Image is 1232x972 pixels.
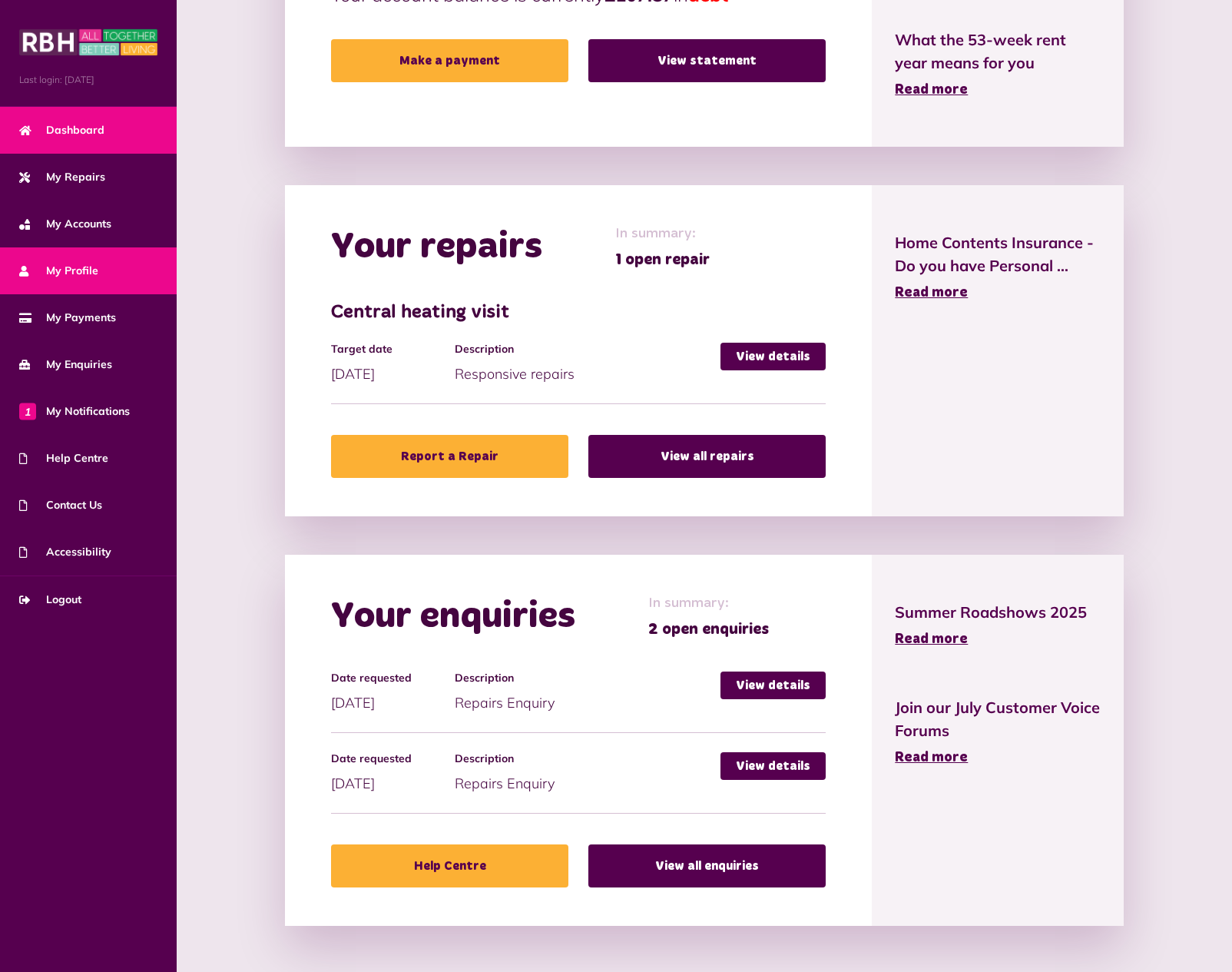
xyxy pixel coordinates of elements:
[455,343,713,356] h4: Description
[895,601,1100,624] span: Summer Roadshows 2025
[331,844,568,887] a: Help Centre
[331,752,447,765] h4: Date requested
[895,751,968,765] span: Read more
[895,601,1100,650] a: Summer Roadshows 2025 Read more
[331,225,542,270] h2: Your repairs
[19,216,111,232] span: My Accounts
[895,28,1100,75] span: What the 53-week rent year means for you
[455,343,720,384] div: Responsive repairs
[455,752,713,765] h4: Description
[331,752,455,794] div: [DATE]
[331,343,455,384] div: [DATE]
[19,357,112,373] span: My Enquiries
[331,302,826,324] h3: Central heating visit
[331,672,455,713] div: [DATE]
[331,435,568,478] a: Report a Repair
[331,343,447,356] h4: Target date
[588,39,826,82] a: View statement
[19,263,98,279] span: My Profile
[331,39,568,82] a: Make a payment
[720,343,826,370] a: View details
[588,844,826,887] a: View all enquiries
[19,169,105,185] span: My Repairs
[455,672,720,713] div: Repairs Enquiry
[895,286,968,300] span: Read more
[19,310,116,326] span: My Payments
[895,231,1100,304] a: Home Contents Insurance - Do you have Personal ... Read more
[331,672,447,685] h4: Date requested
[455,752,720,794] div: Repairs Enquiry
[331,595,575,639] h2: Your enquiries
[19,403,130,420] span: My Notifications
[895,28,1100,101] a: What the 53-week rent year means for you Read more
[720,752,826,780] a: View details
[19,592,81,608] span: Logout
[19,450,108,466] span: Help Centre
[895,231,1100,277] span: Home Contents Insurance - Do you have Personal ...
[895,83,968,97] span: Read more
[615,248,710,271] span: 1 open repair
[19,497,102,513] span: Contact Us
[19,544,111,560] span: Accessibility
[588,435,826,478] a: View all repairs
[19,122,104,138] span: Dashboard
[455,672,713,685] h4: Description
[895,696,1100,742] span: Join our July Customer Voice Forums
[19,403,36,420] span: 1
[615,224,710,244] span: In summary:
[648,593,769,614] span: In summary:
[895,696,1100,768] a: Join our July Customer Voice Forums Read more
[19,27,157,58] img: MyRBH
[648,618,769,641] span: 2 open enquiries
[720,672,826,699] a: View details
[19,73,157,87] span: Last login: [DATE]
[895,632,968,646] span: Read more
